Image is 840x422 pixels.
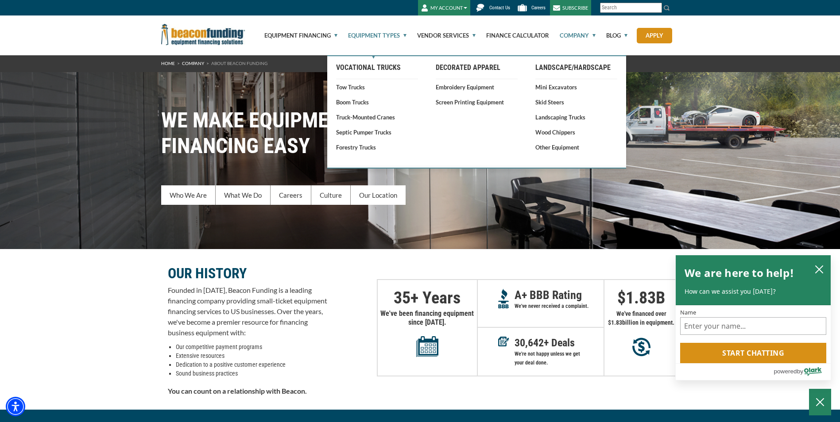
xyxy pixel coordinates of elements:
p: We've never received a complaint. [515,302,604,311]
img: Search [663,4,670,12]
p: + Deals [515,338,604,347]
button: close chatbox [812,263,826,276]
span: About Beacon Funding [211,61,267,66]
a: Forestry Trucks [336,143,418,152]
a: Vocational Trucks [336,60,418,75]
a: Powered by Olark [774,364,831,380]
a: Screen Printing Equipment [436,98,518,107]
span: 35 [394,288,410,307]
a: Blog [596,15,627,55]
a: Vendor Services [407,15,476,55]
a: Tow Trucks [336,83,418,92]
h2: We are here to help! [685,264,794,282]
a: Other Equipment [535,143,617,152]
p: We're not happy unless we get your deal done. [515,349,604,367]
span: 30,642 [515,337,544,349]
a: Decorated Apparel [436,60,518,75]
img: A+ Reputation BBB [498,289,509,308]
a: Septic Pumper Trucks [336,128,418,137]
li: Dedication to a positive customer experience [176,360,327,369]
a: Wood Chippers [535,128,617,137]
p: Founded in [DATE], Beacon Funding is a leading financing company providing small-ticket equipment... [168,285,327,338]
span: by [797,366,803,377]
strong: You can count on a relationship with Beacon. [168,387,307,395]
a: Equipment Financing [254,15,337,55]
a: Equipment Types [338,15,406,55]
button: Close Chatbox [809,389,831,415]
img: Millions in equipment purchases [632,338,650,357]
div: olark chatbox [675,255,831,380]
a: Beacon Funding Corporation [161,30,245,37]
li: Our competitive payment programs [176,342,327,351]
a: What We Do [216,185,271,205]
a: Careers [271,185,311,205]
img: Beacon Funding Corporation [161,24,245,45]
a: Company [550,15,596,55]
span: 1.83 [611,319,622,326]
a: Culture [311,185,351,205]
span: 1.83 [626,288,656,307]
p: A+ BBB Rating [515,291,604,299]
li: Sound business practices [176,369,327,378]
div: Accessibility Menu [6,397,25,416]
li: Extensive resources [176,351,327,360]
a: Who We Are [161,185,216,205]
a: Landscaping Trucks [535,113,617,122]
a: Company [182,61,204,66]
img: Years in equipment financing [416,336,438,357]
a: Skid Steers [535,98,617,107]
span: powered [774,366,797,377]
a: Boom Trucks [336,98,418,107]
p: $ B [604,293,678,302]
label: Name [680,310,826,316]
p: OUR HISTORY [168,268,327,279]
img: Deals in Equipment Financing [498,337,509,346]
h1: WE MAKE EQUIPMENT FINANCING EASY [161,107,679,159]
a: Landscape/Hardscape [535,60,617,75]
span: Contact Us [489,5,510,11]
a: HOME [161,61,175,66]
a: Truck-Mounted Cranes [336,113,418,122]
p: + Years [378,293,477,302]
a: Clear search text [653,4,660,12]
a: Finance Calculator [476,15,549,55]
a: Our Location [351,185,406,205]
p: We've been financing equipment since [DATE]. [378,309,477,357]
span: Careers [531,5,546,11]
p: How can we assist you [DATE]? [685,287,822,296]
a: Embroidery Equipment [436,83,518,92]
a: Apply [637,28,672,43]
input: Name [680,317,826,335]
p: We've financed over $ billion in equipment. [604,309,678,327]
a: Mini Excavators [535,83,617,92]
input: Search [600,3,662,13]
button: Start chatting [680,343,826,363]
